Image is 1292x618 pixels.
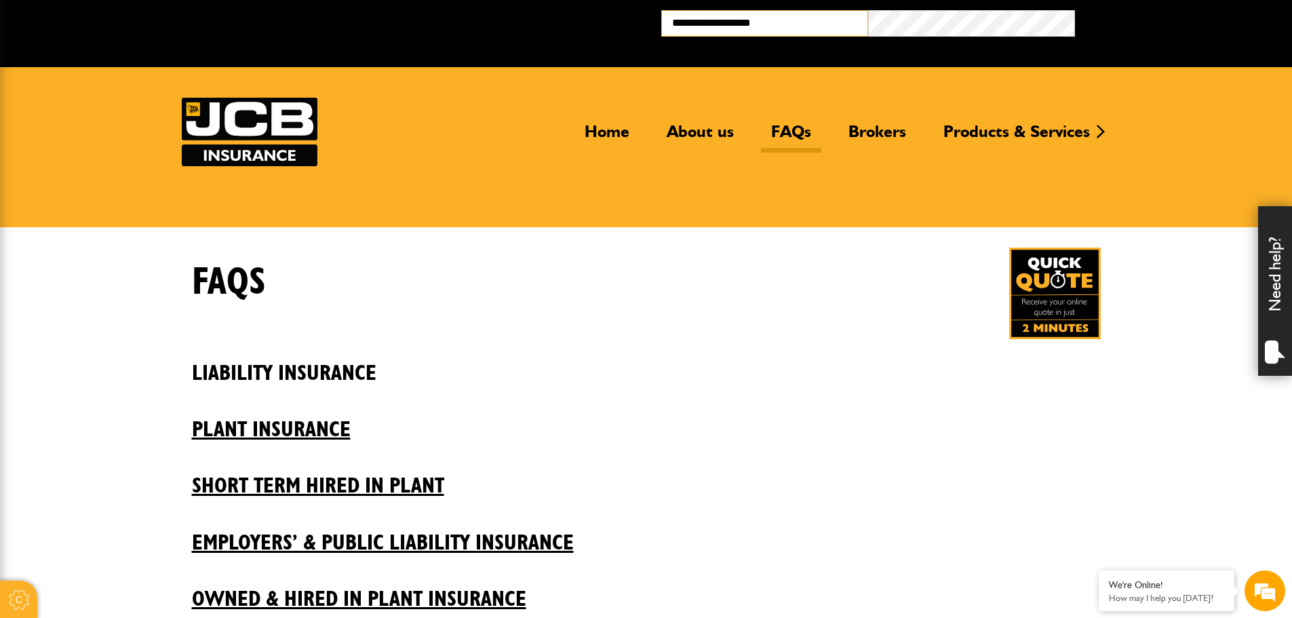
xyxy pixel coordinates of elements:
[933,121,1100,153] a: Products & Services
[192,509,1101,556] a: Employers’ & Public Liability Insurance
[838,121,916,153] a: Brokers
[192,566,1101,612] a: Owned & Hired In Plant Insurance
[192,396,1101,442] a: Plant insurance
[1258,206,1292,376] div: Need help?
[1009,248,1101,339] a: Get your insurance quote in just 2-minutes
[192,340,1101,386] a: Liability insurance
[1075,10,1282,31] button: Broker Login
[192,260,266,305] h1: FAQs
[1009,248,1101,339] img: Quick Quote
[1109,593,1224,603] p: How may I help you today?
[192,452,1101,499] a: Short Term Hired In Plant
[574,121,640,153] a: Home
[182,98,317,166] img: JCB Insurance Services logo
[657,121,744,153] a: About us
[1109,579,1224,591] div: We're Online!
[761,121,821,153] a: FAQs
[182,98,317,166] a: JCB Insurance Services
